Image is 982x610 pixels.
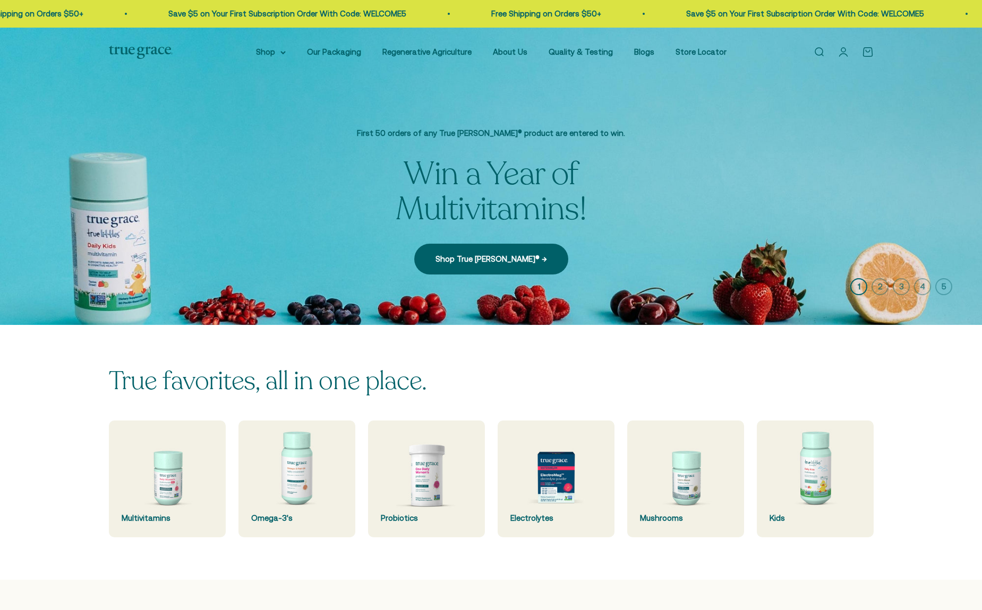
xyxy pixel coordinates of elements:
a: Quality & Testing [549,47,613,56]
split-lines: True favorites, all in one place. [109,364,427,398]
p: First 50 orders of any True [PERSON_NAME]® product are entered to win. [316,127,667,140]
div: Multivitamins [122,512,213,525]
div: Kids [770,512,861,525]
a: Regenerative Agriculture [382,47,472,56]
button: 3 [893,278,910,295]
split-lines: Win a Year of Multivitamins! [396,152,587,231]
p: Save $5 on Your First Subscription Order With Code: WELCOME5 [680,7,918,20]
button: 1 [850,278,867,295]
a: Blogs [634,47,654,56]
a: Probiotics [368,420,485,537]
a: About Us [493,47,527,56]
a: Multivitamins [109,420,226,537]
p: Save $5 on Your First Subscription Order With Code: WELCOME5 [162,7,400,20]
div: Probiotics [381,512,472,525]
a: Our Packaging [307,47,361,56]
a: Store Locator [676,47,727,56]
div: Mushrooms [640,512,731,525]
button: 4 [914,278,931,295]
div: Omega-3's [251,512,343,525]
a: Free Shipping on Orders $50+ [485,9,595,18]
a: Electrolytes [498,420,614,537]
a: Omega-3's [238,420,355,537]
a: Kids [757,420,874,537]
summary: Shop [256,46,286,58]
a: Mushrooms [627,420,744,537]
button: 2 [872,278,889,295]
div: Electrolytes [510,512,602,525]
a: Shop True [PERSON_NAME]® → [414,244,568,274]
button: 5 [935,278,952,295]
